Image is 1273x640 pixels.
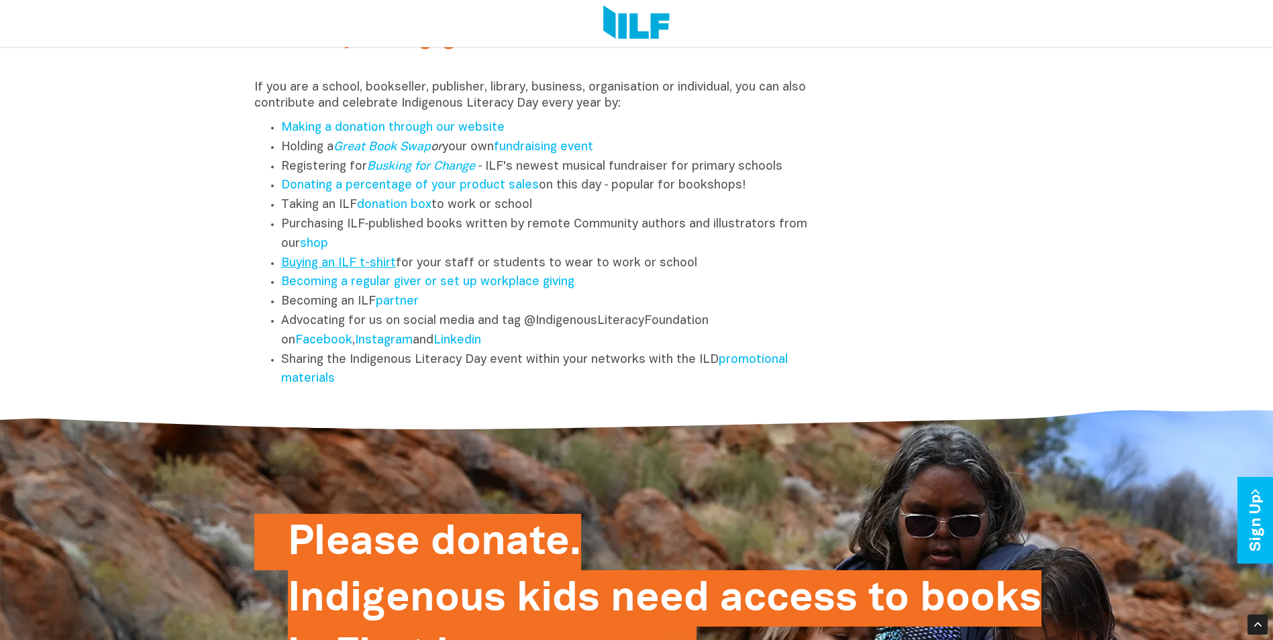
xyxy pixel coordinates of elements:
li: Holding a your own [281,138,823,158]
li: for your staff or students to wear to work or school [281,254,823,274]
li: Registering for ‑ ILF's newest musical fundraiser for primary schools [281,158,823,177]
a: Busking for Change [367,161,475,172]
a: Facebook [295,335,352,346]
a: Donating a percentage of your product sales [281,180,539,191]
a: shop [300,238,328,250]
li: Becoming an ILF [281,292,823,312]
li: Purchasing ILF‑published books written by remote Community authors and illustrators from our [281,215,823,254]
li: on this day ‑ popular for bookshops! [281,176,823,196]
a: fundraising event [494,142,593,153]
a: Making a donation through our website [281,122,505,134]
li: Taking an ILF to work or school [281,196,823,215]
li: Sharing the Indigenous Literacy Day event within your networks with the ILD [281,351,823,390]
p: If you are a school, bookseller, publisher, library, business, organisation or individual, you ca... [254,80,823,112]
a: Linkedin [434,335,481,346]
a: Great Book Swap [334,142,431,153]
a: Becoming a regular giver or set up workplace giving [281,276,574,288]
div: Scroll Back to Top [1247,615,1268,635]
em: or [334,142,442,153]
li: Advocating for us on social media and tag @IndigenousLiteracyFoundation on , and [281,312,823,351]
a: donation box [357,199,431,211]
a: Instagram [355,335,413,346]
a: Buying an ILF t-shirt [281,258,396,269]
img: Logo [603,5,670,42]
a: partner [376,296,419,307]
